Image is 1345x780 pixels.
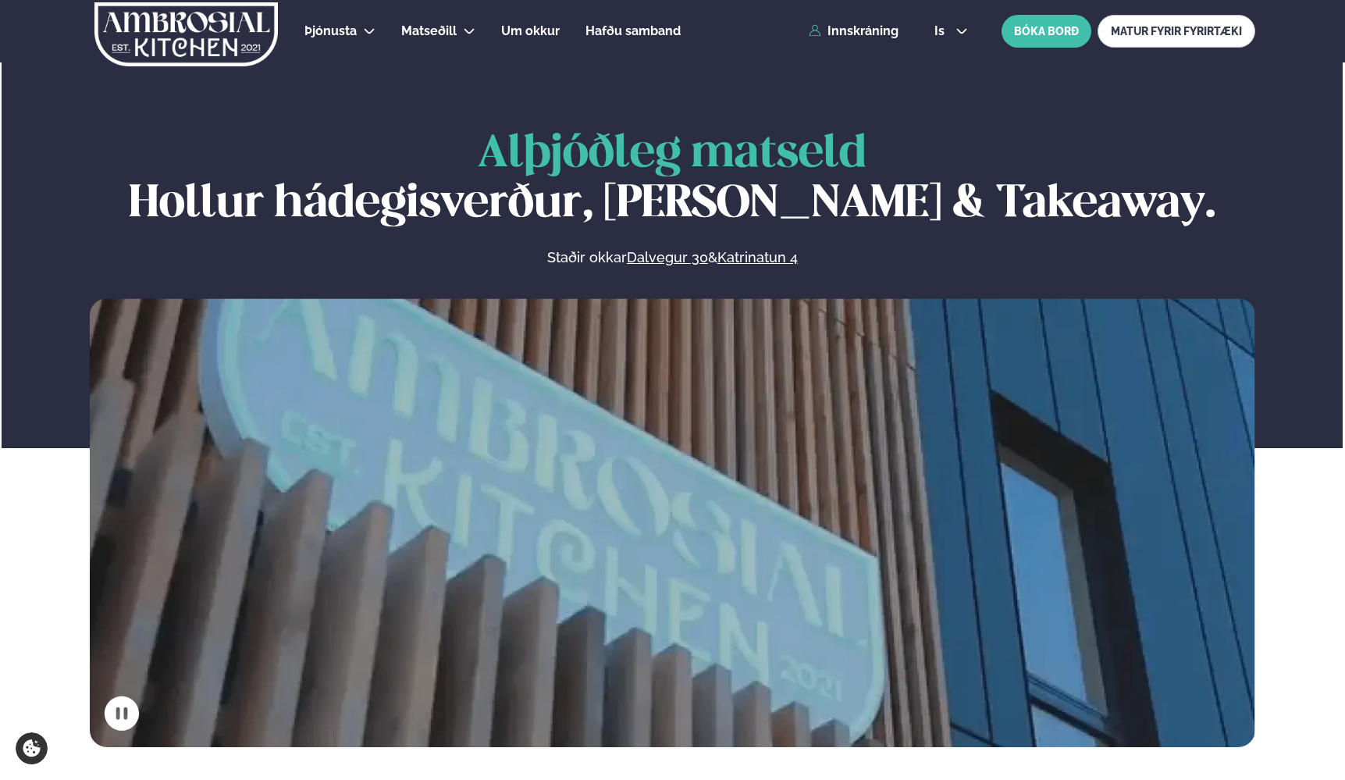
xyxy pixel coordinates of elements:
span: Um okkur [501,23,560,38]
span: is [934,25,949,37]
a: Um okkur [501,22,560,41]
a: Þjónusta [304,22,357,41]
span: Hafðu samband [585,23,681,38]
a: Katrinatun 4 [717,248,798,267]
button: BÓKA BORÐ [1002,15,1091,48]
a: MATUR FYRIR FYRIRTÆKI [1098,15,1255,48]
h1: Hollur hádegisverður, [PERSON_NAME] & Takeaway. [90,130,1255,230]
button: is [922,25,980,37]
a: Innskráning [809,24,898,38]
p: Staðir okkar & [377,248,967,267]
a: Matseðill [401,22,457,41]
a: Cookie settings [16,732,48,764]
img: logo [93,2,279,66]
a: Dalvegur 30 [627,248,708,267]
span: Þjónusta [304,23,357,38]
span: Matseðill [401,23,457,38]
span: Alþjóðleg matseld [478,133,866,176]
a: Hafðu samband [585,22,681,41]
